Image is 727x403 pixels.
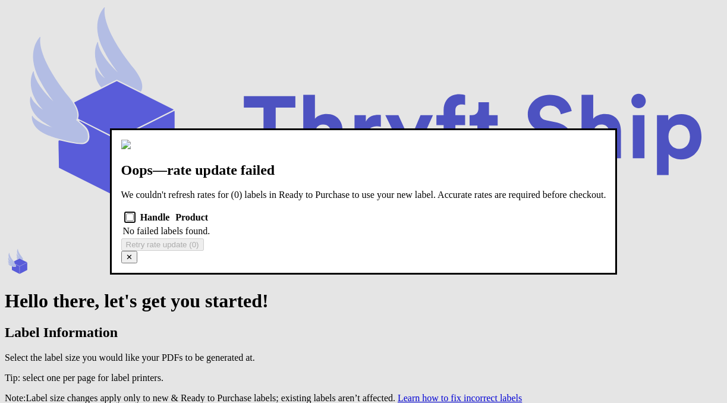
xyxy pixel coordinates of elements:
[121,162,606,178] h2: Oops—rate update failed
[173,211,210,224] th: Product
[121,190,606,200] p: We couldn't refresh rates for (0) labels in Ready to Purchase to use your new label. Accurate rat...
[138,211,172,224] th: Handle
[121,238,204,251] button: Retry rate update (0)
[122,225,211,237] td: No failed labels found.
[121,140,195,150] img: ThryftShip Logo
[121,251,137,263] button: ✕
